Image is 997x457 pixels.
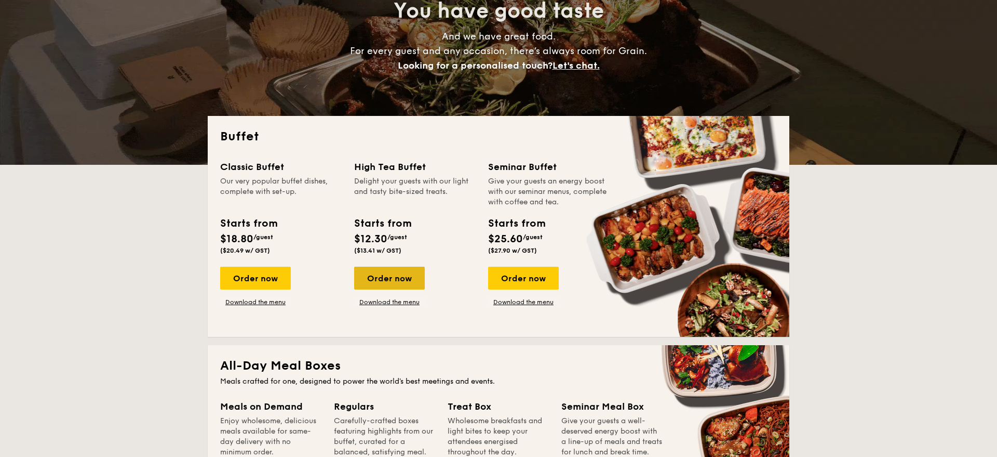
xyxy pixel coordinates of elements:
a: Download the menu [488,298,559,306]
div: Classic Buffet [220,160,342,174]
div: Order now [488,267,559,290]
div: Starts from [220,216,277,231]
span: $12.30 [354,233,387,245]
div: Order now [354,267,425,290]
h2: Buffet [220,128,777,145]
span: ($13.41 w/ GST) [354,247,401,254]
div: Treat Box [448,399,549,414]
div: Our very popular buffet dishes, complete with set-up. [220,176,342,207]
span: /guest [253,233,273,241]
div: Meals crafted for one, designed to power the world's best meetings and events. [220,376,777,387]
div: High Tea Buffet [354,160,476,174]
div: Regulars [334,399,435,414]
span: $18.80 [220,233,253,245]
span: Let's chat. [553,60,600,71]
div: Seminar Buffet [488,160,610,174]
div: Starts from [488,216,545,231]
span: Looking for a personalised touch? [398,60,553,71]
span: ($27.90 w/ GST) [488,247,537,254]
div: Give your guests an energy boost with our seminar menus, complete with coffee and tea. [488,176,610,207]
div: Order now [220,267,291,290]
div: Starts from [354,216,411,231]
span: /guest [523,233,543,241]
div: Delight your guests with our light and tasty bite-sized treats. [354,176,476,207]
div: Seminar Meal Box [561,399,663,414]
span: /guest [387,233,407,241]
span: And we have great food. For every guest and any occasion, there’s always room for Grain. [350,31,647,71]
h2: All-Day Meal Boxes [220,358,777,374]
a: Download the menu [220,298,291,306]
a: Download the menu [354,298,425,306]
div: Meals on Demand [220,399,321,414]
span: ($20.49 w/ GST) [220,247,270,254]
span: $25.60 [488,233,523,245]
